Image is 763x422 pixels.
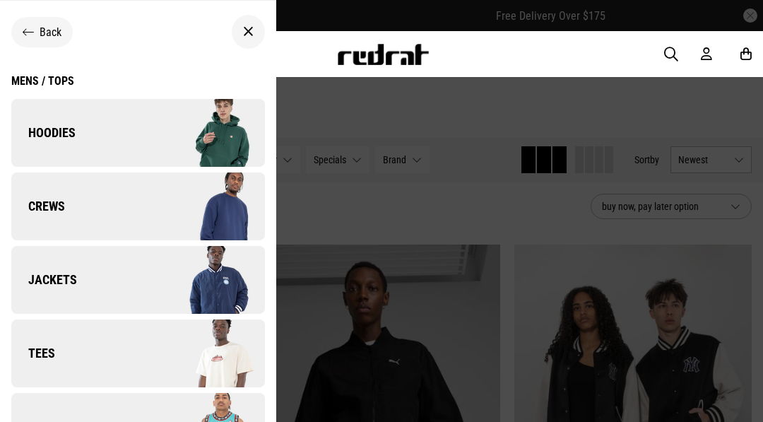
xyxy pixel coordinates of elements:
img: Hoodies [138,98,264,168]
span: Hoodies [11,124,76,141]
span: Crews [11,198,65,215]
span: Jackets [11,271,77,288]
div: Mens / Tops [11,74,74,88]
span: Back [40,25,61,39]
a: Mens / Tops [11,74,74,99]
span: Tees [11,345,55,362]
img: Jackets [138,245,264,315]
button: Open LiveChat chat widget [11,6,54,48]
img: Tees [138,318,264,389]
img: Redrat logo [336,44,430,65]
a: Jackets Jackets [11,246,265,314]
img: Crews [138,171,264,242]
a: Hoodies Hoodies [11,99,265,167]
a: Tees Tees [11,320,265,387]
a: Crews Crews [11,172,265,240]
